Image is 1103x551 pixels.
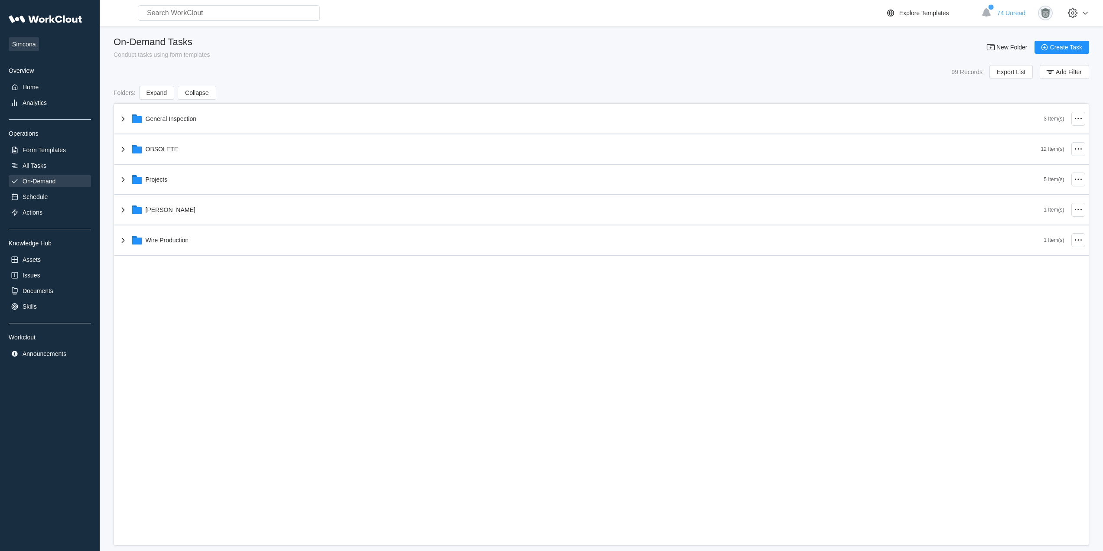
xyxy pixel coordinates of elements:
a: Issues [9,269,91,281]
a: Home [9,81,91,93]
a: Announcements [9,348,91,360]
div: Analytics [23,99,47,106]
button: Collapse [178,86,216,100]
span: Expand [146,90,167,96]
button: Expand [139,86,174,100]
a: On-Demand [9,175,91,187]
div: On-Demand Tasks [114,36,210,48]
span: New Folder [996,44,1028,50]
img: gorilla.png [1038,6,1053,20]
div: Documents [23,287,53,294]
button: Create Task [1035,41,1089,54]
span: Collapse [185,90,208,96]
a: Form Templates [9,144,91,156]
div: 1 Item(s) [1044,237,1064,243]
div: 5 Item(s) [1044,176,1064,183]
span: Export List [997,69,1025,75]
div: Workclout [9,334,91,341]
button: Add Filter [1040,65,1089,79]
div: Overview [9,67,91,74]
div: 12 Item(s) [1041,146,1064,152]
div: Home [23,84,39,91]
div: 1 Item(s) [1044,207,1064,213]
div: Assets [23,256,41,263]
a: Explore Templates [885,8,977,18]
div: On-Demand [23,178,55,185]
div: [PERSON_NAME] [146,206,195,213]
input: Search WorkClout [138,5,320,21]
div: Skills [23,303,37,310]
div: General Inspection [146,115,197,122]
a: Assets [9,254,91,266]
div: Folders : [114,89,136,96]
div: Issues [23,272,40,279]
div: Conduct tasks using form templates [114,51,210,58]
div: Explore Templates [899,10,949,16]
a: All Tasks [9,160,91,172]
div: Operations [9,130,91,137]
div: OBSOLETE [146,146,178,153]
a: Skills [9,300,91,313]
a: Analytics [9,97,91,109]
button: New Folder [981,41,1035,54]
div: Projects [146,176,168,183]
span: Create Task [1050,44,1082,50]
a: Schedule [9,191,91,203]
div: Wire Production [146,237,189,244]
button: Export List [989,65,1033,79]
div: 3 Item(s) [1044,116,1064,122]
span: Add Filter [1056,69,1082,75]
div: Schedule [23,193,48,200]
div: Announcements [23,350,66,357]
span: Simcona [9,37,39,51]
div: 99 Records [951,68,983,75]
div: Actions [23,209,42,216]
a: Actions [9,206,91,218]
a: Documents [9,285,91,297]
div: Form Templates [23,147,66,153]
span: 74 Unread [997,10,1025,16]
div: Knowledge Hub [9,240,91,247]
div: All Tasks [23,162,46,169]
